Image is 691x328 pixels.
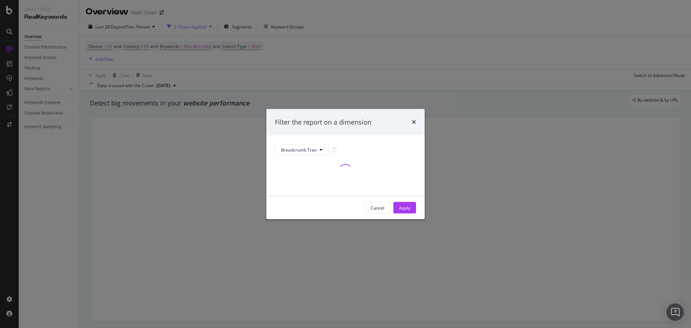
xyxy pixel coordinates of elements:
[399,205,410,211] div: Apply
[371,205,384,211] div: Cancel
[275,144,329,156] button: Breadcrumb Tree
[393,202,416,214] button: Apply
[412,117,416,127] div: times
[365,202,390,214] button: Cancel
[667,304,684,321] div: Open Intercom Messenger
[275,117,371,127] div: Filter the report on a dimension
[281,147,317,153] span: Breadcrumb Tree
[266,109,425,219] div: modal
